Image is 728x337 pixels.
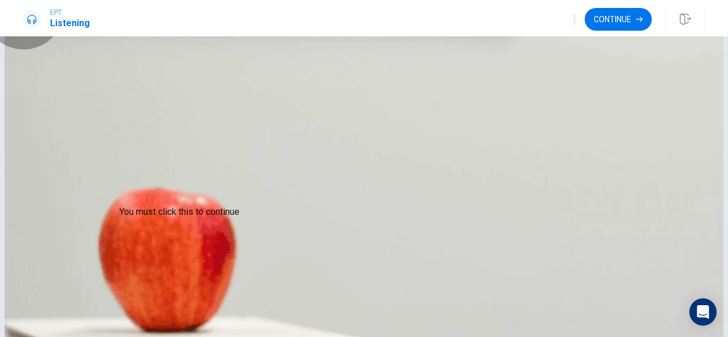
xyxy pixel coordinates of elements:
div: You must click this to continue [119,205,239,219]
div: Open Intercom Messenger [689,298,717,326]
span: EPT [50,9,90,16]
h1: Listening [50,16,90,30]
button: Continue [585,8,652,31]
